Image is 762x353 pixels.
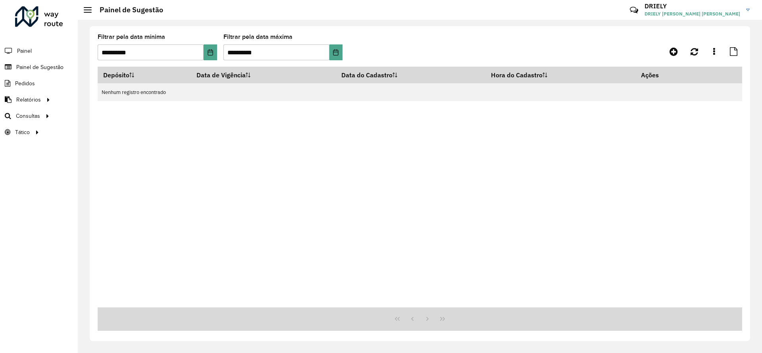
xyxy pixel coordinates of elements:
[16,112,40,120] span: Consultas
[15,79,35,88] span: Pedidos
[16,63,63,71] span: Painel de Sugestão
[92,6,163,14] h2: Painel de Sugestão
[485,67,636,83] th: Hora do Cadastro
[15,128,30,136] span: Tático
[16,96,41,104] span: Relatórios
[625,2,643,19] a: Contato Rápido
[645,2,740,10] h3: DRIELY
[98,67,191,83] th: Depósito
[336,67,485,83] th: Data do Cadastro
[98,83,742,101] td: Nenhum registro encontrado
[204,44,217,60] button: Choose Date
[645,10,740,17] span: DRIELY [PERSON_NAME] [PERSON_NAME]
[635,67,683,83] th: Ações
[17,47,32,55] span: Painel
[191,67,336,83] th: Data de Vigência
[98,32,165,42] label: Filtrar pela data mínima
[223,32,292,42] label: Filtrar pela data máxima
[329,44,343,60] button: Choose Date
